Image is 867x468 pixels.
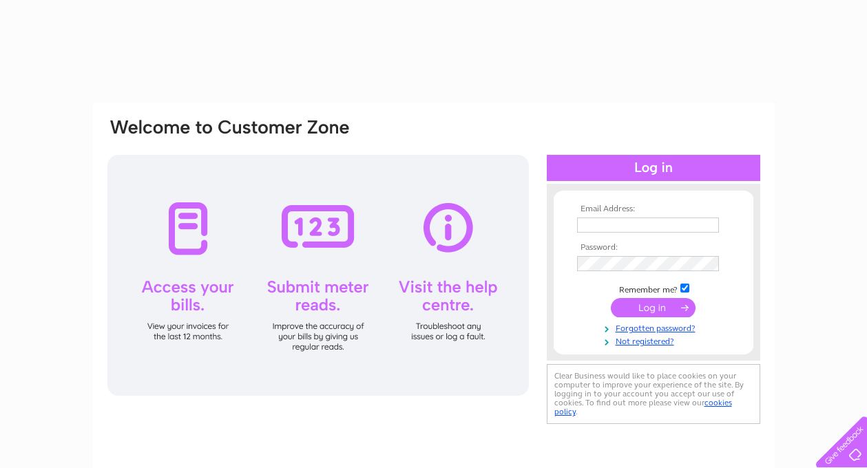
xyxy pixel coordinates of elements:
[547,364,760,424] div: Clear Business would like to place cookies on your computer to improve your experience of the sit...
[554,398,732,416] a: cookies policy
[577,334,733,347] a: Not registered?
[574,281,733,295] td: Remember me?
[574,243,733,253] th: Password:
[611,298,696,317] input: Submit
[577,321,733,334] a: Forgotten password?
[574,204,733,214] th: Email Address:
